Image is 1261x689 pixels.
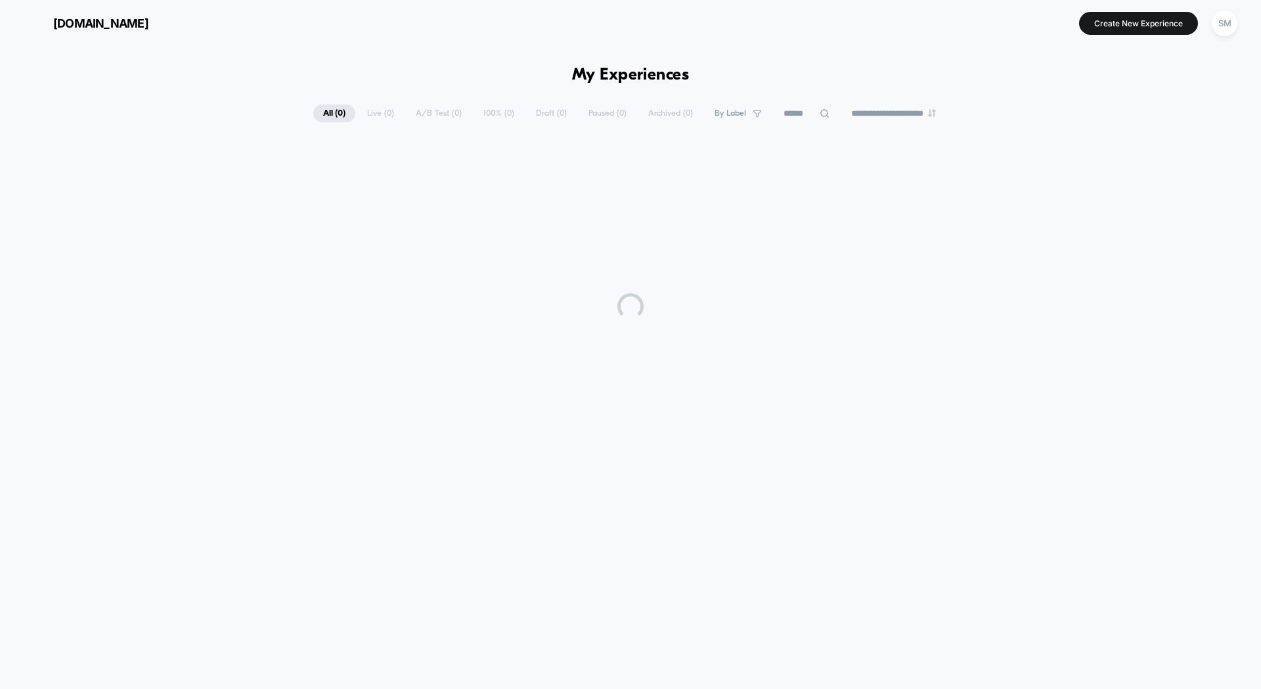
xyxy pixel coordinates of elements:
span: All ( 0 ) [313,105,355,122]
span: [DOMAIN_NAME] [53,16,148,30]
h1: My Experiences [572,66,690,85]
div: SM [1212,11,1237,36]
button: Create New Experience [1079,12,1198,35]
button: SM [1208,10,1241,37]
button: [DOMAIN_NAME] [20,12,152,34]
span: By Label [715,108,746,118]
img: end [928,109,936,117]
